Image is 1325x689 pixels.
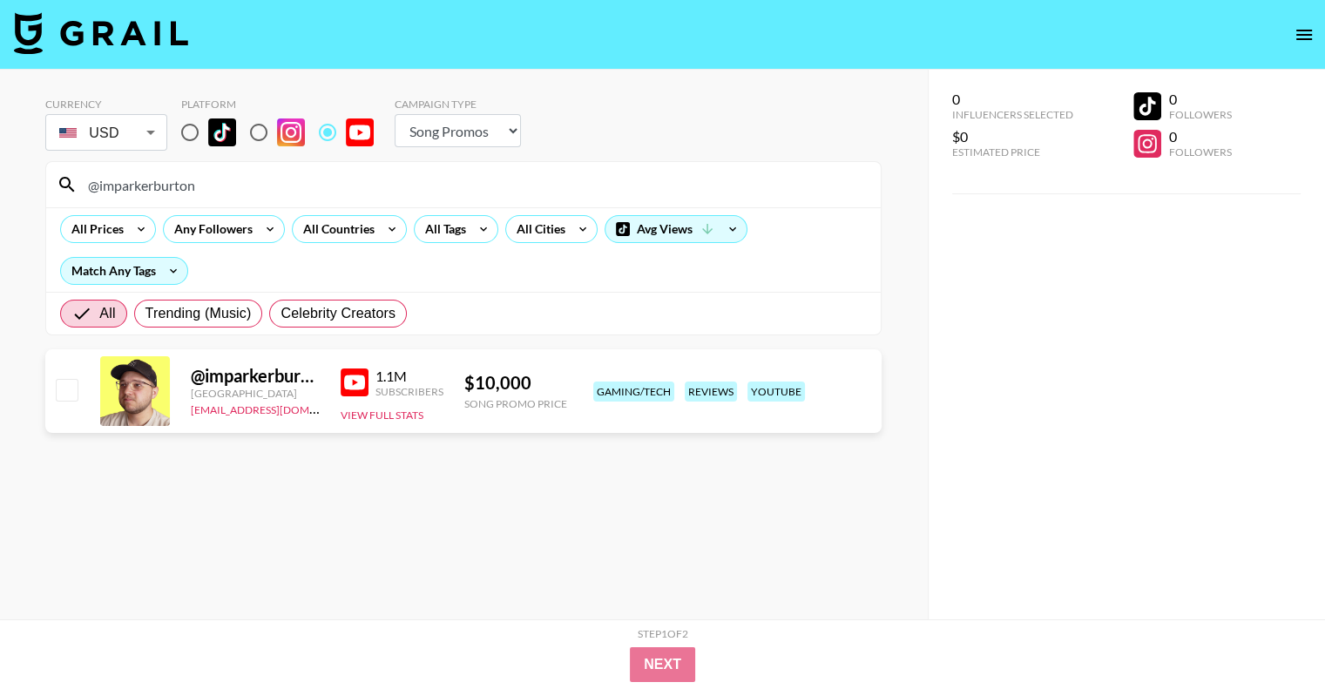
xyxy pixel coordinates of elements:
span: All [99,303,115,324]
div: All Cities [506,216,569,242]
span: Trending (Music) [145,303,252,324]
div: [GEOGRAPHIC_DATA] [191,387,320,400]
button: open drawer [1287,17,1322,52]
button: View Full Stats [341,409,423,422]
div: Any Followers [164,216,256,242]
div: Song Promo Price [464,397,567,410]
div: Step 1 of 2 [638,627,688,640]
div: gaming/tech [593,382,674,402]
div: $ 10,000 [464,372,567,394]
div: Platform [181,98,388,111]
img: Instagram [277,118,305,146]
a: [EMAIL_ADDRESS][DOMAIN_NAME] [191,400,366,416]
span: Celebrity Creators [281,303,395,324]
button: Next [630,647,695,682]
img: Grail Talent [14,12,188,54]
div: Currency [45,98,167,111]
div: Influencers Selected [952,108,1073,121]
div: USD [49,118,164,148]
div: 0 [952,91,1073,108]
img: YouTube [341,368,368,396]
div: All Tags [415,216,470,242]
div: Followers [1168,108,1231,121]
div: Match Any Tags [61,258,187,284]
div: youtube [747,382,805,402]
div: 0 [1168,91,1231,108]
img: TikTok [208,118,236,146]
div: 0 [1168,128,1231,145]
img: YouTube [346,118,374,146]
div: All Countries [293,216,378,242]
div: $0 [952,128,1073,145]
div: Estimated Price [952,145,1073,159]
div: Subscribers [375,385,443,398]
input: Search by User Name [78,171,870,199]
div: Avg Views [605,216,747,242]
div: @ imparkerburton [191,365,320,387]
div: 1.1M [375,368,443,385]
div: All Prices [61,216,127,242]
iframe: Drift Widget Chat Controller [1238,602,1304,668]
div: Campaign Type [395,98,521,111]
div: Followers [1168,145,1231,159]
div: reviews [685,382,737,402]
